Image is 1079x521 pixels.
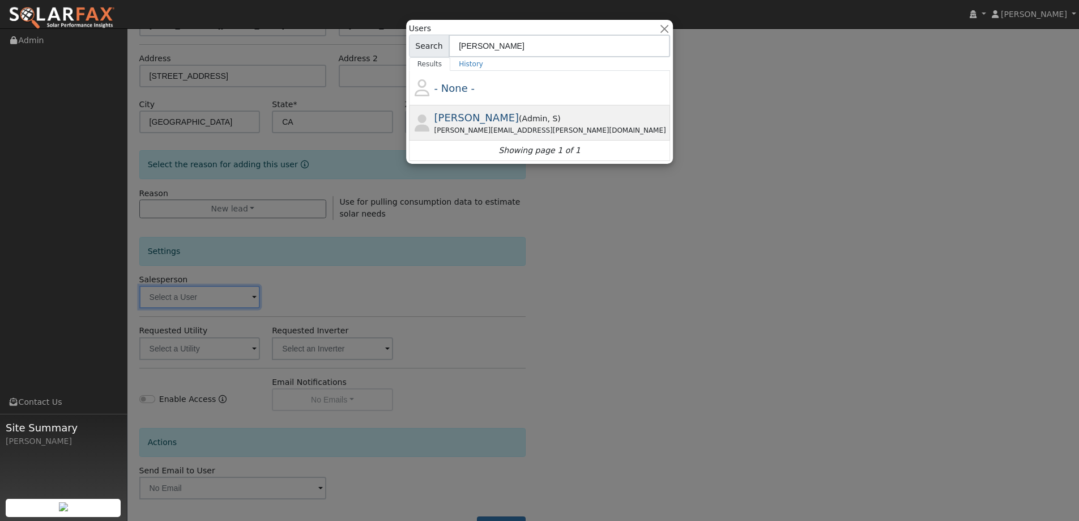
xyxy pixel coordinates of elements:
span: Search [409,35,449,57]
img: retrieve [59,502,68,511]
i: Showing page 1 of 1 [498,145,580,156]
span: Salesperson [547,114,557,123]
span: - None - [434,82,475,94]
a: History [450,57,492,71]
a: Results [409,57,451,71]
span: ( ) [519,114,561,123]
div: [PERSON_NAME] [6,435,121,447]
div: [PERSON_NAME][EMAIL_ADDRESS][PERSON_NAME][DOMAIN_NAME] [434,125,668,135]
img: SolarFax [8,6,115,30]
span: Admin [522,114,548,123]
span: Site Summary [6,420,121,435]
span: Users [409,23,431,35]
span: [PERSON_NAME] [434,112,519,124]
span: [PERSON_NAME] [1001,10,1067,19]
